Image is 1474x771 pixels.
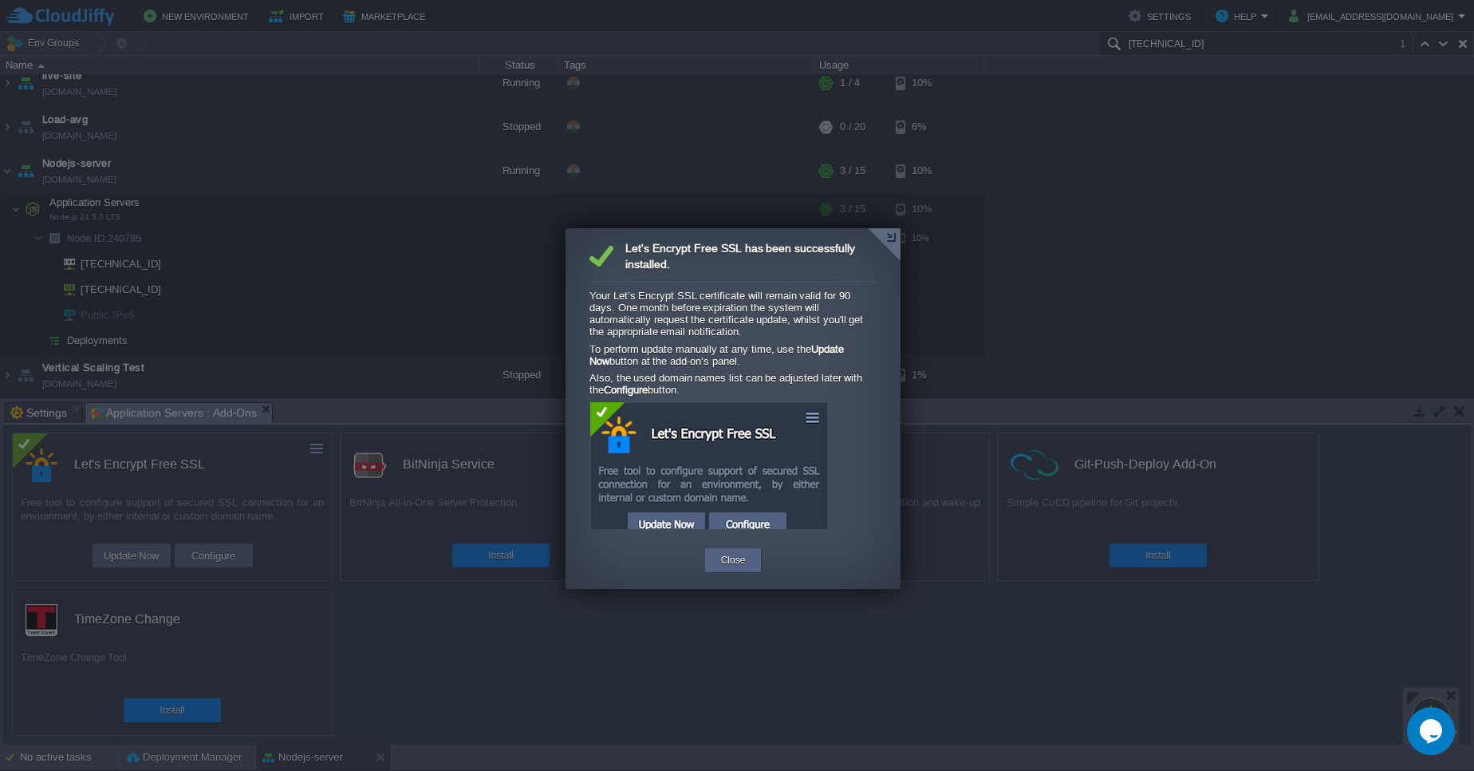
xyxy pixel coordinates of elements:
[589,240,877,272] label: Let's Encrypt Free SSL has been successfully installed.
[604,384,648,396] strong: Configure
[589,401,829,549] img: Let's encrypt addon configuration
[721,552,746,568] button: Close
[589,343,844,367] strong: Update Now
[589,343,866,367] p: To perform update manually at any time, use the button at the add-on’s panel.
[1407,707,1458,755] iframe: To enrich screen reader interactions, please activate Accessibility in Grammarly extension settings
[589,290,866,338] p: Your Let’s Encrypt SSL certificate will remain valid for 90 days. One month before expiration the...
[589,372,866,396] p: Also, the used domain names list can be adjusted later with the button.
